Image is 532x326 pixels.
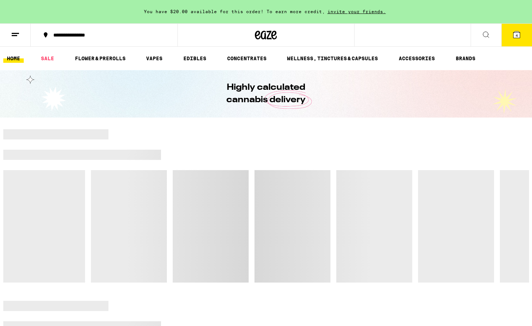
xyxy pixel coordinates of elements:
[325,9,389,14] span: invite your friends.
[501,24,532,46] button: 4
[223,54,270,63] a: CONCENTRATES
[516,33,518,38] span: 4
[71,54,129,63] a: FLOWER & PREROLLS
[452,54,479,63] a: BRANDS
[3,54,24,63] a: HOME
[144,9,325,14] span: You have $20.00 available for this order! To earn more credit,
[283,54,382,63] a: WELLNESS, TINCTURES & CAPSULES
[37,54,58,63] a: SALE
[206,81,326,106] h1: Highly calculated cannabis delivery
[142,54,166,63] a: VAPES
[180,54,210,63] a: EDIBLES
[395,54,439,63] a: ACCESSORIES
